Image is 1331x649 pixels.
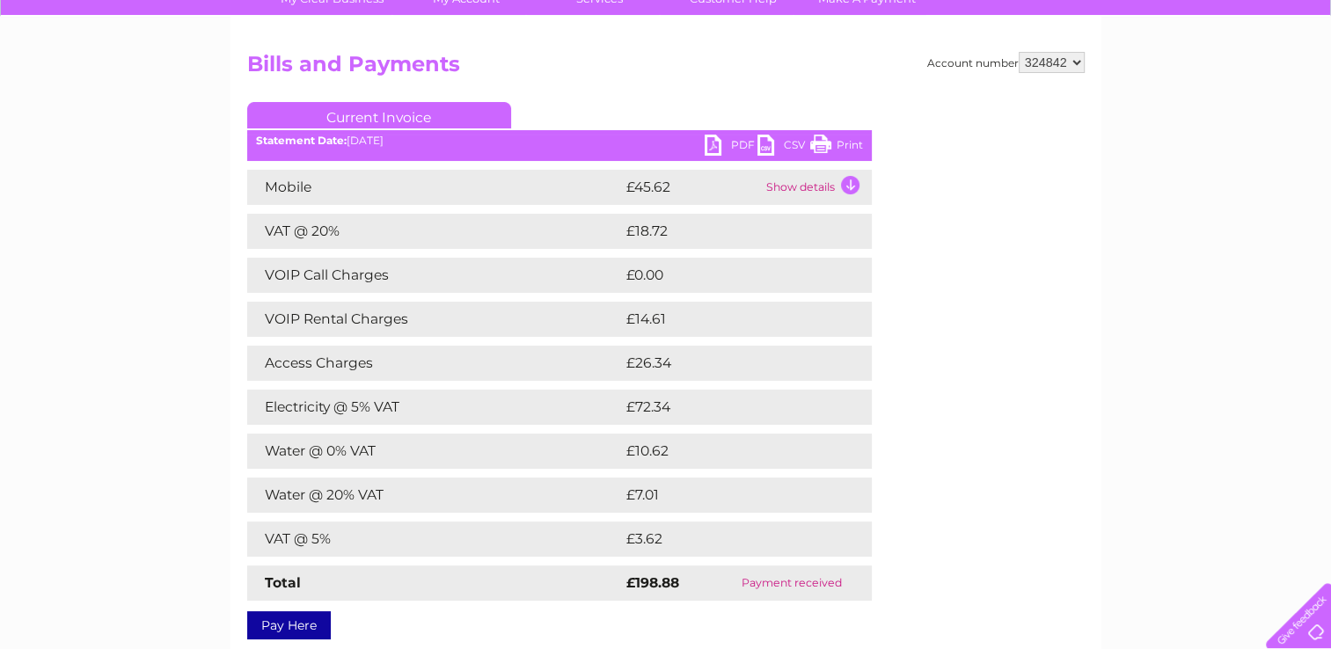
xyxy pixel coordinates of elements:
td: Water @ 0% VAT [247,434,622,469]
a: CSV [757,135,810,160]
td: £72.34 [622,390,836,425]
td: VOIP Rental Charges [247,302,622,337]
a: Pay Here [247,611,331,639]
div: Clear Business is a trading name of Verastar Limited (registered in [GEOGRAPHIC_DATA] No. 3667643... [251,10,1082,85]
td: VOIP Call Charges [247,258,622,293]
a: 0333 014 3131 [999,9,1121,31]
b: Statement Date: [256,134,347,147]
h2: Bills and Payments [247,52,1085,85]
img: logo.png [47,46,136,99]
td: Water @ 20% VAT [247,478,622,513]
a: Energy [1065,75,1104,88]
a: Current Invoice [247,102,511,128]
div: [DATE] [247,135,872,147]
a: PDF [705,135,757,160]
a: Print [810,135,863,160]
td: Show details [762,170,872,205]
td: Access Charges [247,346,622,381]
td: £7.01 [622,478,828,513]
a: Telecoms [1115,75,1167,88]
strong: Total [265,574,301,591]
strong: £198.88 [626,574,679,591]
td: VAT @ 5% [247,521,622,557]
td: Payment received [712,565,872,601]
a: Log out [1273,75,1314,88]
td: £14.61 [622,302,833,337]
a: Blog [1178,75,1203,88]
td: £0.00 [622,258,831,293]
td: VAT @ 20% [247,214,622,249]
td: £10.62 [622,434,835,469]
td: £18.72 [622,214,835,249]
a: Water [1021,75,1055,88]
td: Electricity @ 5% VAT [247,390,622,425]
td: £26.34 [622,346,837,381]
td: Mobile [247,170,622,205]
td: £45.62 [622,170,762,205]
td: £3.62 [622,521,830,557]
div: Account number [927,52,1085,73]
a: Contact [1214,75,1257,88]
